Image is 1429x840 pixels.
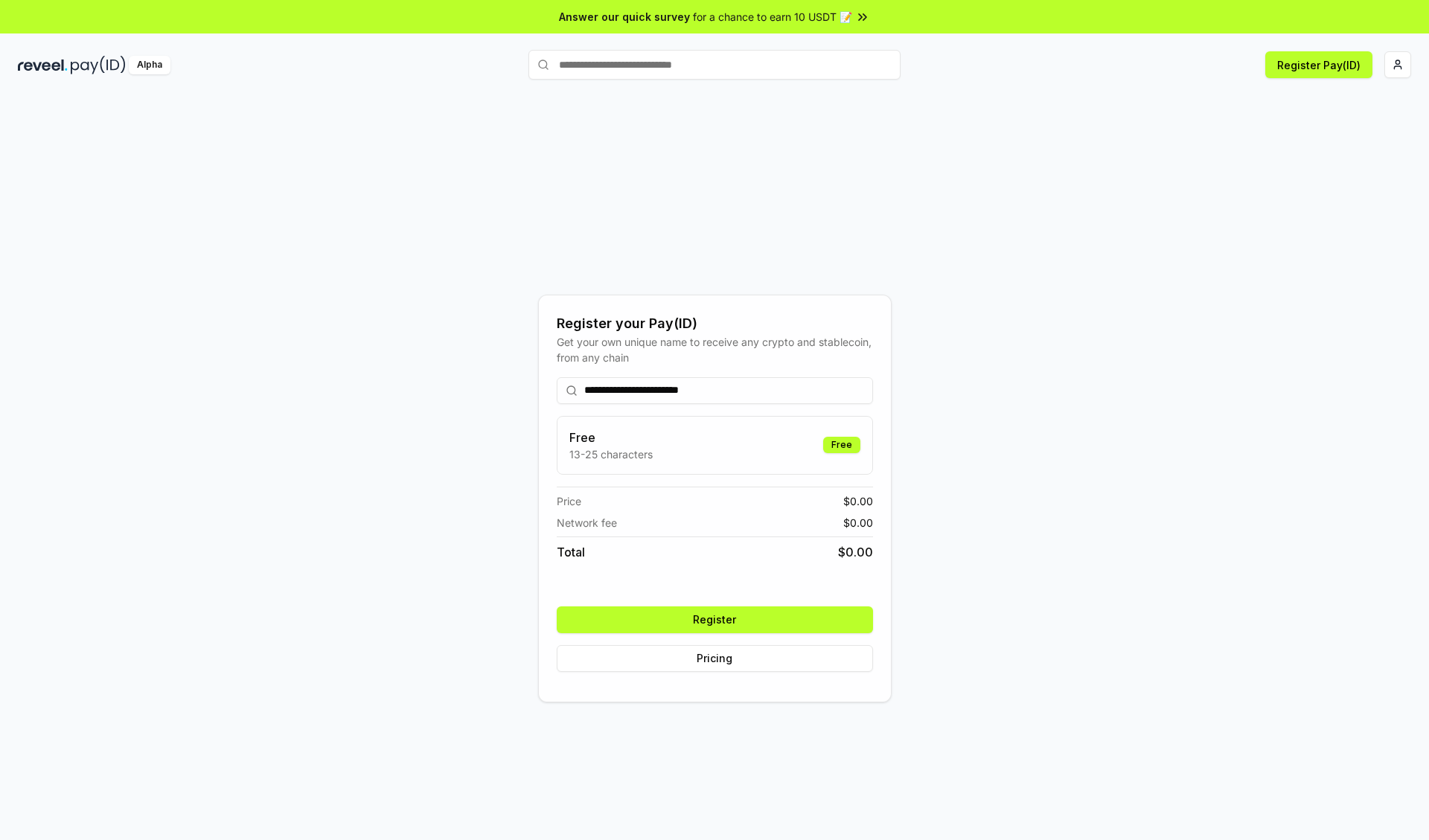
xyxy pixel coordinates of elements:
[569,446,653,462] p: 13-25 characters
[693,9,852,25] span: for a chance to earn 10 USDT 📝
[557,493,581,509] span: Price
[129,56,170,74] div: Alpha
[18,56,68,74] img: reveel_dark
[843,493,873,509] span: $ 0.00
[557,515,617,530] span: Network fee
[823,437,860,453] div: Free
[569,429,653,446] h3: Free
[843,515,873,530] span: $ 0.00
[557,645,873,672] button: Pricing
[557,543,585,561] span: Total
[559,9,690,25] span: Answer our quick survey
[557,334,873,365] div: Get your own unique name to receive any crypto and stablecoin, from any chain
[71,56,126,74] img: pay_id
[838,543,873,561] span: $ 0.00
[557,606,873,633] button: Register
[557,313,873,334] div: Register your Pay(ID)
[1265,51,1372,78] button: Register Pay(ID)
